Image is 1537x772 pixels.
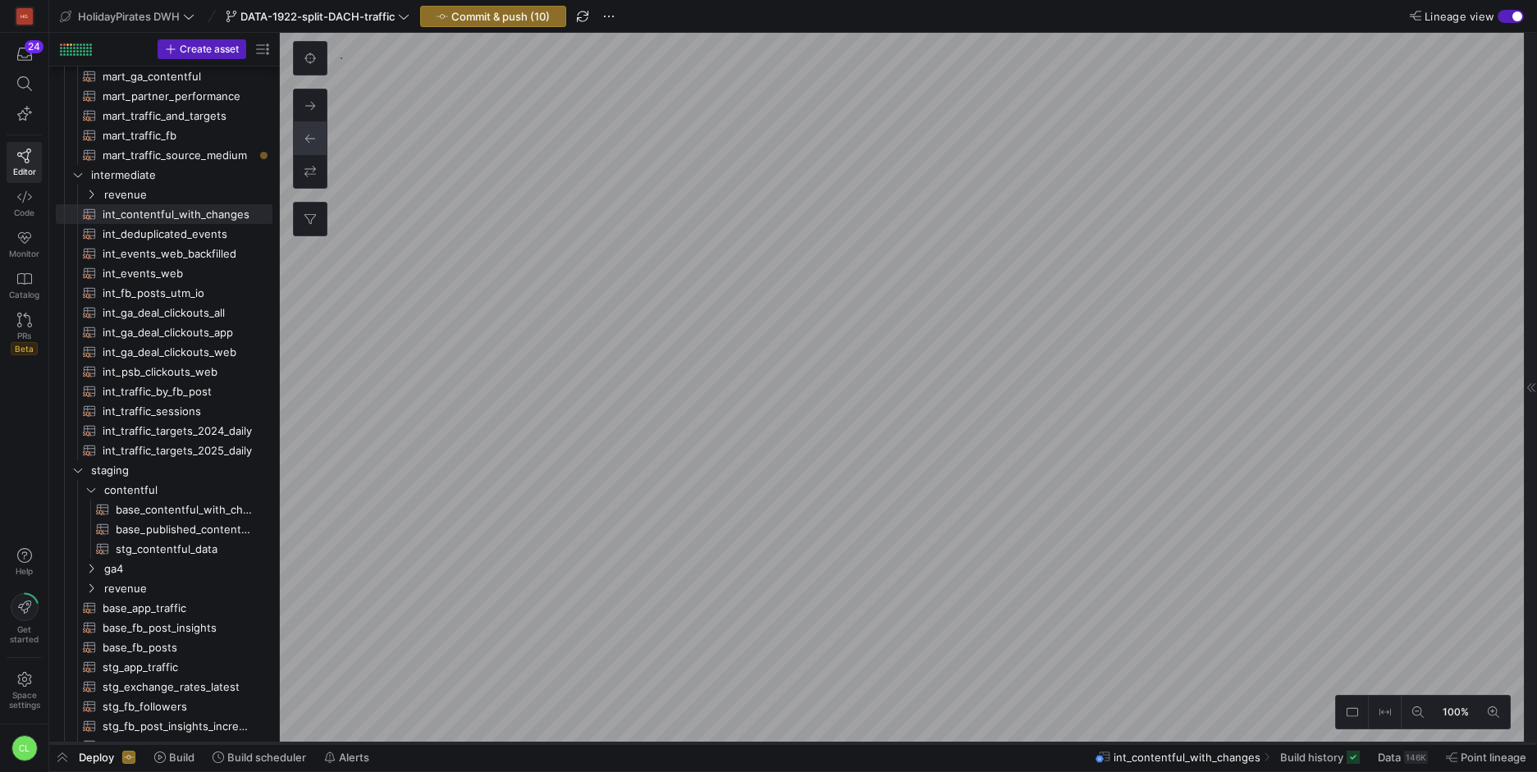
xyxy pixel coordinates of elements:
div: Press SPACE to select this row. [56,637,272,657]
div: 146K [1404,751,1428,764]
button: Build [147,743,202,771]
span: base_fb_post_insights​​​​​​​​​​ [103,619,254,637]
span: stg_fb_post_insights_legacy​​​​​​​​​​ [103,737,254,756]
span: Catalog [9,290,39,299]
span: int_ga_deal_clickouts_all​​​​​​​​​​ [103,304,254,322]
span: int_traffic_by_fb_post​​​​​​​​​​ [103,382,254,401]
a: Spacesettings [7,665,42,717]
span: Build [169,751,194,764]
span: int_ga_deal_clickouts_app​​​​​​​​​​ [103,323,254,342]
a: int_events_web_backfilled​​​​​​​​​​ [56,244,272,263]
div: Press SPACE to select this row. [56,677,272,697]
a: mart_traffic_fb​​​​​​​​​​ [56,126,272,145]
span: int_traffic_targets_2025_daily​​​​​​​​​​ [103,441,254,460]
a: base_contentful_with_changes​​​​​​​​​​ [56,500,272,519]
a: stg_contentful_data​​​​​​​​​​ [56,539,272,559]
button: Build scheduler [205,743,313,771]
a: mart_partner_performance​​​​​​​​​​ [56,86,272,106]
span: base_app_traffic​​​​​​​​​​ [103,599,254,618]
a: stg_fb_followers​​​​​​​​​​ [56,697,272,716]
span: intermediate [91,166,270,185]
a: Code [7,183,42,224]
a: PRsBeta [7,306,42,362]
div: Press SPACE to select this row. [56,500,272,519]
div: Press SPACE to select this row. [56,716,272,736]
div: Press SPACE to select this row. [56,559,272,578]
span: Point lineage [1461,751,1526,764]
div: Press SPACE to select this row. [56,381,272,401]
a: HG [7,2,42,30]
span: DATA-1922-split-DACH-traffic [240,10,395,23]
div: Press SPACE to select this row. [56,697,272,716]
div: Press SPACE to select this row. [56,204,272,224]
span: Create asset [180,43,239,55]
div: Press SPACE to select this row. [56,283,272,303]
span: stg_exchange_rates_latest​​​​​​​​​​ [103,678,254,697]
a: int_events_web​​​​​​​​​​ [56,263,272,283]
div: Press SPACE to select this row. [56,539,272,559]
span: Build history [1280,751,1343,764]
a: mart_traffic_and_targets​​​​​​​​​​ [56,106,272,126]
div: Press SPACE to select this row. [56,66,272,86]
div: Press SPACE to select this row. [56,342,272,362]
button: Point lineage [1439,743,1534,771]
span: Space settings [9,690,40,710]
div: Press SPACE to select this row. [56,244,272,263]
span: base_fb_posts​​​​​​​​​​ [103,638,254,657]
span: Build scheduler [227,751,306,764]
span: mart_traffic_fb​​​​​​​​​​ [103,126,254,145]
span: Beta [11,342,38,355]
div: CL [11,735,38,761]
a: stg_fb_post_insights_legacy​​​​​​​​​​ [56,736,272,756]
div: Press SPACE to select this row. [56,165,272,185]
span: int_ga_deal_clickouts_web​​​​​​​​​​ [103,343,254,362]
span: base_published_contentful​​​​​​​​​​ [116,520,254,539]
button: Getstarted [7,587,42,651]
span: PRs [17,331,31,340]
span: stg_contentful_data​​​​​​​​​​ [116,540,254,559]
div: Press SPACE to select this row. [56,126,272,145]
span: Get started [10,624,39,644]
div: Press SPACE to select this row. [56,657,272,677]
span: HolidayPirates DWH [78,10,180,23]
span: base_contentful_with_changes​​​​​​​​​​ [116,500,254,519]
div: Press SPACE to select this row. [56,401,272,421]
a: mart_ga_contentful​​​​​​​​​​ [56,66,272,86]
span: stg_fb_post_insights_increment​​​​​​​​​​ [103,717,254,736]
span: int_fb_posts_utm_io​​​​​​​​​​ [103,284,254,303]
a: stg_app_traffic​​​​​​​​​​ [56,657,272,677]
div: Press SPACE to select this row. [56,519,272,539]
span: ga4 [104,560,270,578]
a: int_ga_deal_clickouts_web​​​​​​​​​​ [56,342,272,362]
span: int_events_web_backfilled​​​​​​​​​​ [103,244,254,263]
span: Commit & push (10) [451,10,550,23]
span: mart_traffic_and_targets​​​​​​​​​​ [103,107,254,126]
a: base_fb_posts​​​​​​​​​​ [56,637,272,657]
div: Press SPACE to select this row. [56,322,272,342]
div: Press SPACE to select this row. [56,362,272,381]
div: Press SPACE to select this row. [56,460,272,480]
button: 24 [7,39,42,69]
a: int_traffic_targets_2024_daily​​​​​​​​​​ [56,421,272,441]
a: base_published_contentful​​​​​​​​​​ [56,519,272,539]
div: Press SPACE to select this row. [56,441,272,460]
span: mart_partner_performance​​​​​​​​​​ [103,87,254,106]
a: int_traffic_sessions​​​​​​​​​​ [56,401,272,421]
a: mart_traffic_source_medium​​​​​​​​​​ [56,145,272,165]
span: revenue [104,579,270,598]
button: Help [7,541,42,583]
span: mart_traffic_source_medium​​​​​​​​​​ [103,146,254,165]
div: Press SPACE to select this row. [56,185,272,204]
a: int_ga_deal_clickouts_app​​​​​​​​​​ [56,322,272,342]
div: HG [16,8,33,25]
span: stg_app_traffic​​​​​​​​​​ [103,658,254,677]
a: int_traffic_by_fb_post​​​​​​​​​​ [56,381,272,401]
div: Press SPACE to select this row. [56,145,272,165]
span: int_deduplicated_events​​​​​​​​​​ [103,225,254,244]
span: Lineage view [1425,10,1494,23]
span: Alerts [339,751,369,764]
span: contentful [104,481,270,500]
a: Monitor [7,224,42,265]
span: mart_ga_contentful​​​​​​​​​​ [103,67,254,86]
div: Press SPACE to select this row. [56,736,272,756]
